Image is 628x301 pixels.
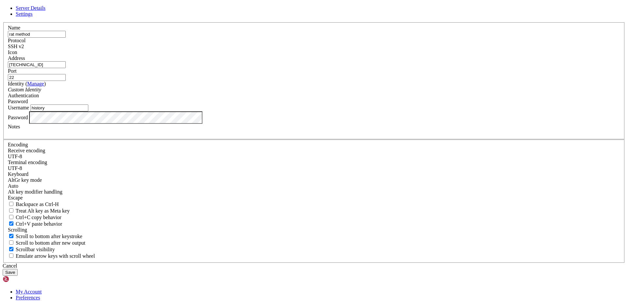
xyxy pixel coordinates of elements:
[9,215,13,219] input: Ctrl+C copy behavior
[9,247,13,251] input: Scrollbar visibility
[8,177,42,183] label: Set the expected encoding for data received from the host. If the encodings do not match, visual ...
[8,148,45,153] label: Set the expected encoding for data received from the host. If the encodings do not match, visual ...
[8,208,70,214] label: Whether the Alt key acts as a Meta key or as a distinct Alt key.
[8,87,41,92] i: Custom Identity
[8,154,620,160] div: UTF-8
[8,114,28,120] label: Password
[9,208,13,213] input: Treat Alt key as Meta key
[8,195,23,200] span: Escape
[16,11,33,17] a: Settings
[8,215,61,220] label: Ctrl-C copies if true, send ^C to host if false. Ctrl-Shift-C sends ^C to host if true, copies if...
[16,240,85,246] span: Scroll to bottom after new output
[8,171,28,177] label: Keyboard
[8,55,25,61] label: Address
[8,240,85,246] label: Scroll to bottom after new output.
[8,99,28,104] span: Password
[16,253,95,259] span: Emulate arrow keys with scroll wheel
[16,201,59,207] span: Backspace as Ctrl-H
[16,215,61,220] span: Ctrl+C copy behavior
[9,240,13,245] input: Scroll to bottom after new output
[8,201,59,207] label: If true, the backspace should send BS ('\x08', aka ^H). Otherwise the backspace key should send '...
[8,68,17,74] label: Port
[8,124,20,129] label: Notes
[8,247,55,252] label: The vertical scrollbar mode.
[8,142,28,147] label: Encoding
[8,234,82,239] label: Whether to scroll to the bottom on any keystroke.
[26,81,46,86] span: ( )
[8,105,29,110] label: Username
[16,234,82,239] span: Scroll to bottom after keystroke
[8,61,66,68] input: Host Name or IP
[16,289,42,294] a: My Account
[8,74,66,81] input: Port Number
[8,189,62,195] label: Controls how the Alt key is handled. Escape: Send an ESC prefix. 8-Bit: Add 128 to the typed char...
[16,5,45,11] a: Server Details
[8,44,620,49] div: SSH v2
[8,49,17,55] label: Icon
[8,25,20,30] label: Name
[8,81,46,86] label: Identity
[8,44,24,49] span: SSH v2
[16,247,55,252] span: Scrollbar visibility
[8,160,47,165] label: The default terminal encoding. ISO-2022 enables character map translations (like graphics maps). ...
[9,234,13,238] input: Scroll to bottom after keystroke
[8,165,22,171] span: UTF-8
[3,263,625,269] div: Cancel
[8,154,22,159] span: UTF-8
[8,93,39,98] label: Authentication
[27,81,44,86] a: Manage
[8,99,620,104] div: Password
[8,183,620,189] div: Auto
[9,202,13,206] input: Backspace as Ctrl-H
[8,183,18,189] span: Auto
[3,276,40,282] img: Shellngn
[16,221,62,227] span: Ctrl+V paste behavior
[9,221,13,226] input: Ctrl+V paste behavior
[16,295,40,300] a: Preferences
[8,165,620,171] div: UTF-8
[8,253,95,259] label: When using the alternative screen buffer, and DECCKM (Application Cursor Keys) is active, mouse w...
[3,269,18,276] button: Save
[30,104,88,111] input: Login Username
[8,195,620,201] div: Escape
[8,221,62,227] label: Ctrl+V pastes if true, sends ^V to host if false. Ctrl+Shift+V sends ^V to host if true, pastes i...
[8,31,66,38] input: Server Name
[8,38,26,43] label: Protocol
[8,87,620,93] div: Custom Identity
[9,254,13,258] input: Emulate arrow keys with scroll wheel
[16,208,70,214] span: Treat Alt key as Meta key
[8,227,27,233] label: Scrolling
